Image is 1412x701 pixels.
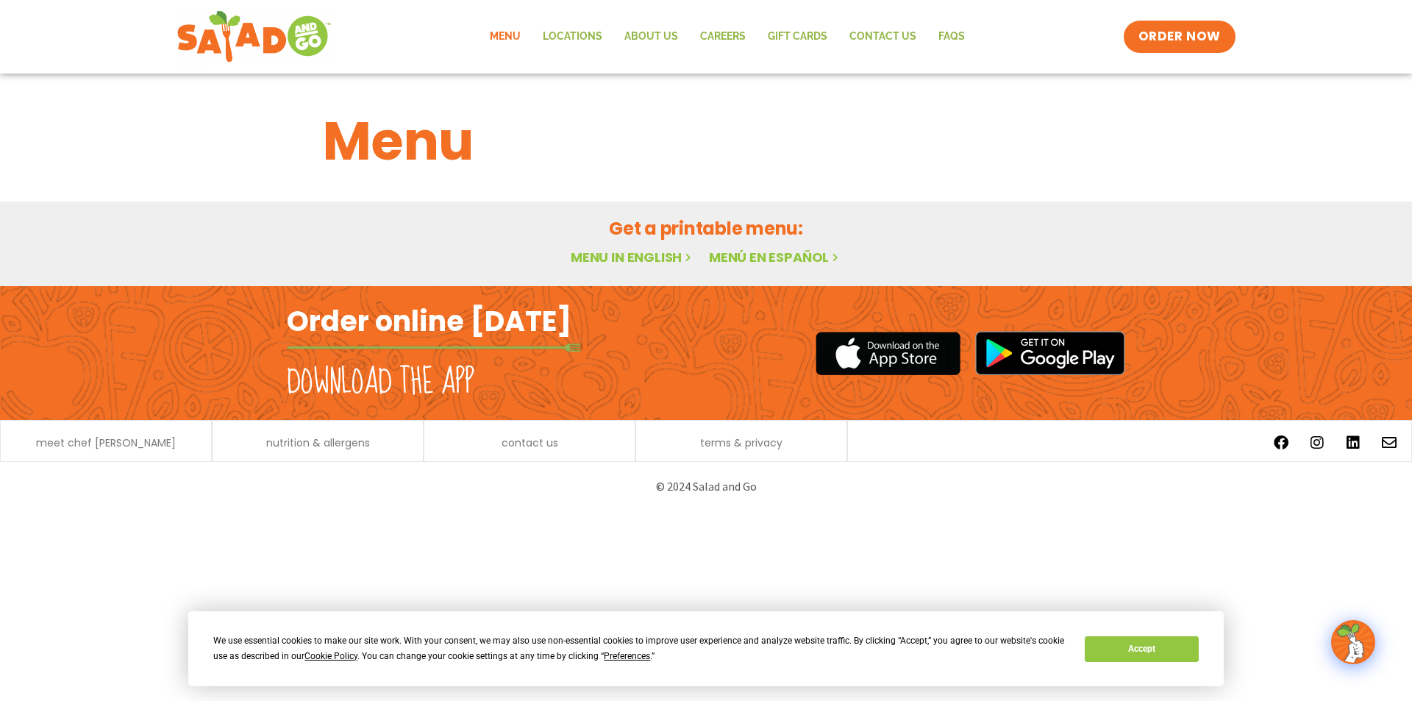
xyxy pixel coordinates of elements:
button: Accept [1085,636,1198,662]
a: ORDER NOW [1124,21,1235,53]
img: new-SAG-logo-768×292 [176,7,332,66]
a: FAQs [927,20,976,54]
a: GIFT CARDS [757,20,838,54]
a: terms & privacy [700,438,782,448]
h2: Order online [DATE] [287,303,571,339]
h2: Download the app [287,362,474,403]
span: ORDER NOW [1138,28,1221,46]
span: Preferences [604,651,650,661]
a: About Us [613,20,689,54]
a: meet chef [PERSON_NAME] [36,438,176,448]
div: We use essential cookies to make our site work. With your consent, we may also use non-essential ... [213,633,1067,664]
img: appstore [816,330,960,377]
p: © 2024 Salad and Go [294,477,1118,497]
span: Cookie Policy [304,651,357,661]
div: Cookie Consent Prompt [188,611,1224,686]
a: Locations [532,20,613,54]
a: Careers [689,20,757,54]
img: fork [287,344,581,352]
a: contact us [502,438,558,448]
h2: Get a printable menu: [323,216,1089,241]
a: nutrition & allergens [266,438,370,448]
a: Menu [479,20,532,54]
a: Menu in English [571,248,694,266]
img: google_play [975,331,1125,375]
a: Contact Us [838,20,927,54]
img: wpChatIcon [1333,622,1374,663]
a: Menú en español [709,248,841,266]
nav: Menu [479,20,976,54]
h1: Menu [323,102,1089,181]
